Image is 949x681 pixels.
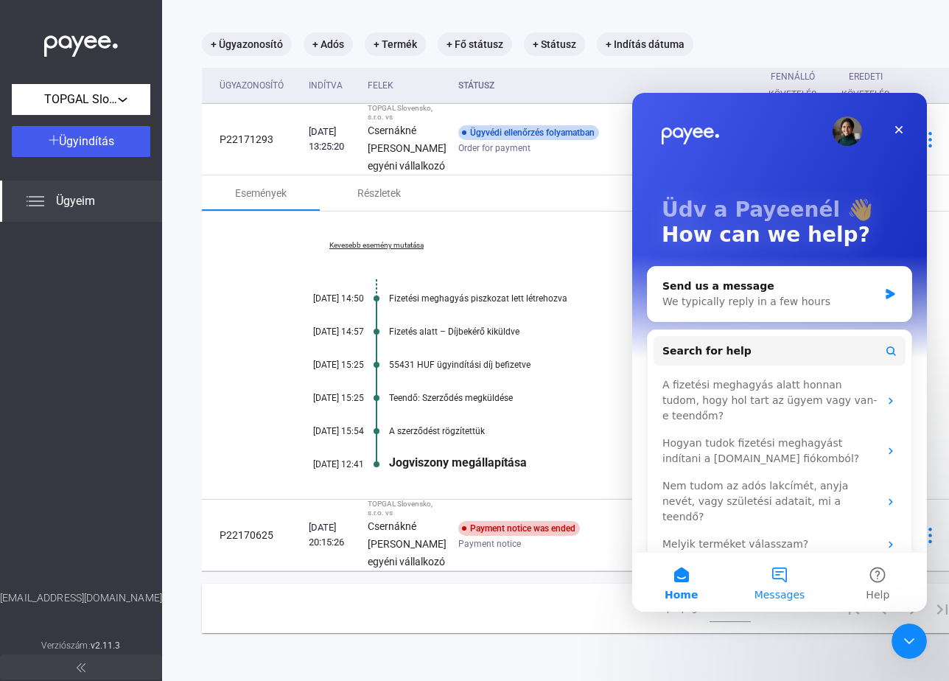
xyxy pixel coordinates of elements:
img: list.svg [27,192,44,210]
div: [DATE] 12:41 [276,459,364,469]
td: P22171293 [202,104,303,175]
div: Ügyazonosító [220,77,284,94]
img: plus-white.svg [49,135,59,145]
mat-chip: + Ügyazonosító [202,32,292,56]
div: TOPGAL Slovensko, s.r.o. vs [368,104,447,122]
span: Payment notice [458,535,521,553]
div: Felek [368,77,447,94]
mat-select: Items per page: [710,599,751,617]
td: P22170625 [202,500,303,571]
div: Események [235,184,287,202]
div: TOPGAL Slovensko, s.r.o. vs [368,500,447,517]
div: Ügyazonosító [220,77,297,94]
div: Eredeti követelés [841,68,903,103]
mat-chip: + Státusz [524,32,585,56]
div: [DATE] 13:25:20 [309,125,356,154]
button: TOPGAL Slovensko, s.r.o. [12,84,150,115]
div: A szerződést rögzítettük [389,426,889,436]
span: TOPGAL Slovensko, s.r.o. [44,91,118,108]
div: Fizetés alatt – Díjbekérő kiküldve [389,326,889,337]
div: Felek [368,77,393,94]
mat-chip: + Termék [365,32,426,56]
div: Fennálló követelés [768,68,830,103]
mat-chip: + Adós [304,32,353,56]
div: Jogviszony megállapítása [389,455,889,469]
th: Státusz [452,68,699,104]
strong: v2.11.3 [91,640,121,651]
img: more-blue [922,132,938,147]
div: [DATE] 15:25 [276,360,364,370]
div: Eredeti követelés [841,68,889,103]
span: Ügyeim [56,192,95,210]
a: Kevesebb esemény mutatása [276,241,477,250]
div: Részletek [357,184,401,202]
iframe: Intercom live chat [632,93,927,612]
span: Ügyindítás [59,134,114,148]
strong: Csernákné [PERSON_NAME] egyéni vállalkozó [368,520,447,567]
div: Indítva [309,77,343,94]
div: Ügyvédi ellenőrzés folyamatban [458,125,599,140]
img: white-payee-white-dot.svg [44,27,118,57]
div: Fizetési meghagyás piszkozat lett létrehozva [389,293,889,304]
div: Teendő: Szerződés megküldése [389,393,889,403]
button: more-blue [914,124,945,155]
div: Fennálló követelés [768,68,816,103]
div: [DATE] 14:50 [276,293,364,304]
img: more-blue [922,528,938,543]
div: [DATE] 14:57 [276,326,364,337]
div: Payment notice was ended [458,521,580,536]
mat-chip: + Indítás dátuma [597,32,693,56]
img: arrow-double-left-grey.svg [77,663,85,672]
div: [DATE] 20:15:26 [309,520,356,550]
span: Order for payment [458,139,530,157]
button: Ügyindítás [12,126,150,157]
div: Indítva [309,77,356,94]
div: [DATE] 15:54 [276,426,364,436]
iframe: Intercom live chat [892,624,927,659]
div: 55431 HUF ügyindítási díj befizetve [389,360,889,370]
button: more-blue [914,520,945,551]
div: [DATE] 15:25 [276,393,364,403]
mat-chip: + Fő státusz [438,32,512,56]
strong: Csernákné [PERSON_NAME] egyéni vállalkozó [368,125,447,172]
